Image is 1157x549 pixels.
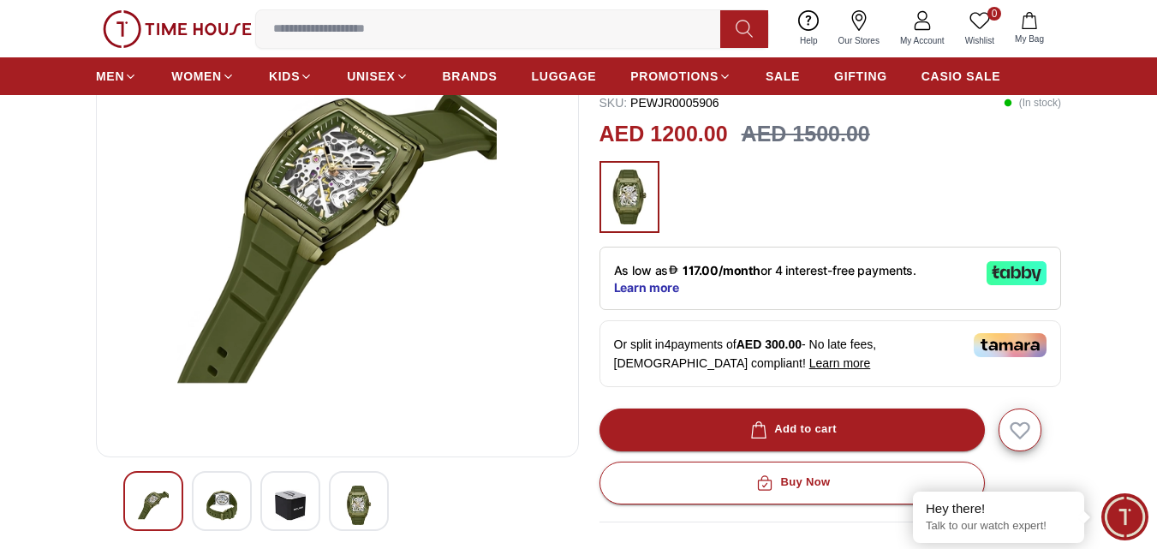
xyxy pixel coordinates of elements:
[347,68,395,85] span: UNISEX
[828,7,890,51] a: Our Stores
[987,7,1001,21] span: 0
[766,68,800,85] span: SALE
[809,356,871,370] span: Learn more
[599,94,719,111] p: PEWJR0005906
[599,96,628,110] span: SKU :
[630,61,731,92] a: PROMOTIONS
[275,486,306,525] img: POLICE Men's Automatic Silver Dial Watch - PEWJR0005906
[747,420,837,439] div: Add to cart
[532,68,597,85] span: LUGGAGE
[742,118,870,151] h3: AED 1500.00
[1005,9,1054,49] button: My Bag
[532,61,597,92] a: LUGGAGE
[974,333,1047,357] img: Tamara
[1101,493,1148,540] div: Chat Widget
[96,61,137,92] a: MEN
[443,61,498,92] a: BRANDS
[347,61,408,92] a: UNISEX
[753,473,830,492] div: Buy Now
[766,61,800,92] a: SALE
[793,34,825,47] span: Help
[599,409,985,451] button: Add to cart
[893,34,951,47] span: My Account
[110,32,564,443] img: POLICE Men's Automatic Silver Dial Watch - PEWJR0005906
[269,61,313,92] a: KIDS
[608,170,651,224] img: ...
[599,462,985,504] button: Buy Now
[832,34,886,47] span: Our Stores
[443,68,498,85] span: BRANDS
[790,7,828,51] a: Help
[1004,94,1061,111] p: ( In stock )
[599,320,1062,387] div: Or split in 4 payments of - No late fees, [DEMOGRAPHIC_DATA] compliant!
[138,486,169,525] img: POLICE Men's Automatic Silver Dial Watch - PEWJR0005906
[599,118,728,151] h2: AED 1200.00
[926,519,1071,534] p: Talk to our watch expert!
[630,68,719,85] span: PROMOTIONS
[103,10,252,48] img: ...
[171,61,235,92] a: WOMEN
[1008,33,1051,45] span: My Bag
[834,68,887,85] span: GIFTING
[926,500,1071,517] div: Hey there!
[269,68,300,85] span: KIDS
[921,61,1001,92] a: CASIO SALE
[206,486,237,525] img: POLICE Men's Automatic Silver Dial Watch - PEWJR0005906
[96,68,124,85] span: MEN
[343,486,374,525] img: POLICE Men's Automatic Silver Dial Watch - PEWJR0005906
[737,337,802,351] span: AED 300.00
[958,34,1001,47] span: Wishlist
[955,7,1005,51] a: 0Wishlist
[921,68,1001,85] span: CASIO SALE
[834,61,887,92] a: GIFTING
[171,68,222,85] span: WOMEN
